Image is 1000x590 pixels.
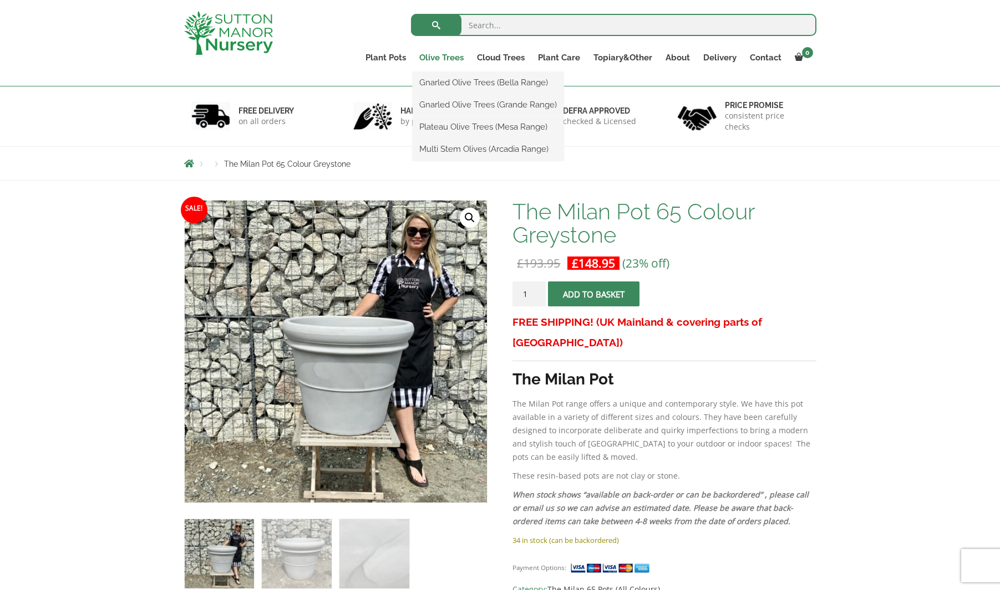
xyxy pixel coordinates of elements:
[413,50,470,65] a: Olive Trees
[262,519,331,588] img: The Milan Pot 65 Colour Greystone - Image 2
[570,562,653,574] img: payment supported
[563,106,636,116] h6: Defra approved
[725,100,809,110] h6: Price promise
[788,50,816,65] a: 0
[191,102,230,130] img: 1.jpg
[622,255,669,271] span: (23% off)
[400,106,461,116] h6: hand picked
[411,14,816,36] input: Search...
[802,47,813,58] span: 0
[238,116,294,127] p: on all orders
[238,106,294,116] h6: FREE DELIVERY
[512,469,816,483] p: These resin-based pots are not clay or stone.
[678,99,717,133] img: 4.jpg
[413,141,564,157] a: Multi Stem Olives (Arcadia Range)
[517,255,524,271] span: £
[512,533,816,547] p: 34 in stock (can be backordered)
[697,50,743,65] a: Delivery
[353,102,392,130] img: 2.jpg
[470,50,531,65] a: Cloud Trees
[743,50,788,65] a: Contact
[512,397,816,464] p: The Milan Pot range offers a unique and contemporary style. We have this pot available in a varie...
[512,281,546,306] input: Product quantity
[413,74,564,91] a: Gnarled Olive Trees (Bella Range)
[512,563,566,572] small: Payment Options:
[512,312,816,353] h3: FREE SHIPPING! (UK Mainland & covering parts of [GEOGRAPHIC_DATA])
[531,50,587,65] a: Plant Care
[185,519,254,588] img: The Milan Pot 65 Colour Greystone
[517,255,560,271] bdi: 193.95
[184,11,273,55] img: logo
[224,160,351,168] span: The Milan Pot 65 Colour Greystone
[339,519,409,588] img: The Milan Pot 65 Colour Greystone - Image 3
[512,200,816,247] h1: The Milan Pot 65 Colour Greystone
[725,110,809,132] p: consistent price checks
[413,119,564,135] a: Plateau Olive Trees (Mesa Range)
[460,208,480,228] a: View full-screen image gallery
[548,281,639,306] button: Add to basket
[512,489,809,526] em: When stock shows “available on back-order or can be backordered” , please call or email us so we ...
[587,50,659,65] a: Topiary&Other
[572,255,578,271] span: £
[400,116,461,127] p: by professionals
[181,197,207,223] span: Sale!
[512,370,614,388] strong: The Milan Pot
[572,255,615,271] bdi: 148.95
[413,96,564,113] a: Gnarled Olive Trees (Grande Range)
[563,116,636,127] p: checked & Licensed
[359,50,413,65] a: Plant Pots
[184,159,816,168] nav: Breadcrumbs
[659,50,697,65] a: About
